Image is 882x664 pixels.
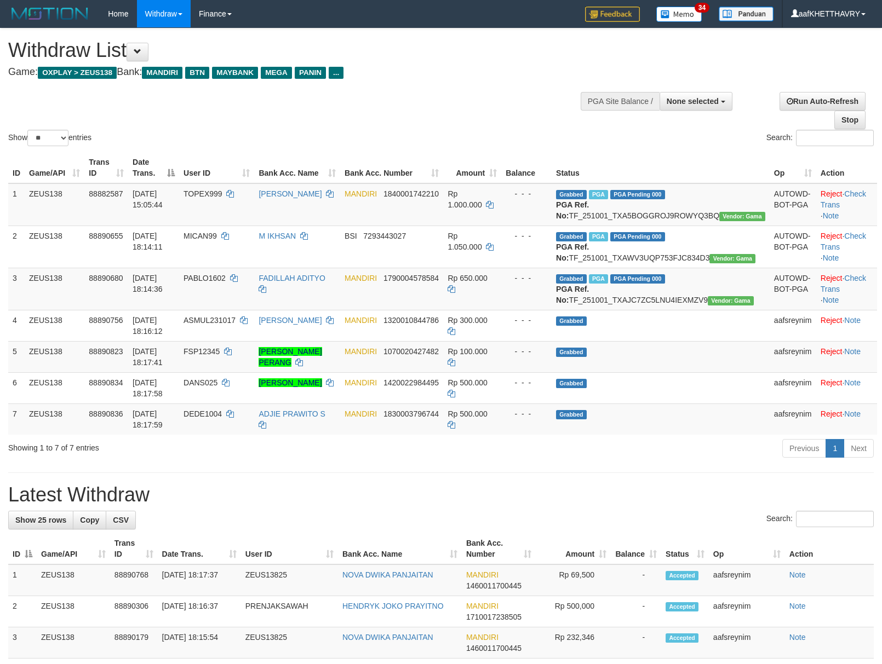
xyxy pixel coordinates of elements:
span: Copy 1790004578584 to clipboard [383,274,439,282]
span: Copy 7293443027 to clipboard [363,232,406,240]
span: Accepted [666,633,698,643]
span: MANDIRI [345,274,377,282]
span: Marked by aafnoeunsreypich [589,190,608,199]
td: · [816,310,877,341]
span: PANIN [295,67,326,79]
td: ZEUS13825 [241,627,338,659]
td: ZEUS138 [37,596,110,627]
span: Grabbed [556,316,587,326]
td: · [816,403,877,435]
span: MICAN99 [184,232,217,240]
a: Reject [821,274,843,282]
span: PGA Pending [610,190,665,199]
td: 5 [8,341,25,372]
td: [DATE] 18:17:37 [158,564,241,596]
td: aafsreynim [709,564,785,596]
span: Rp 300.000 [448,316,487,325]
span: Vendor URL: https://trx31.1velocity.biz [709,254,755,263]
span: MANDIRI [142,67,182,79]
td: Rp 500,000 [536,596,611,627]
th: Action [816,152,877,183]
th: Trans ID: activate to sort column ascending [84,152,128,183]
td: ZEUS138 [37,564,110,596]
span: [DATE] 18:16:12 [133,316,163,336]
th: ID: activate to sort column descending [8,533,37,564]
img: Feedback.jpg [585,7,640,22]
td: aafsreynim [770,341,816,372]
td: 3 [8,627,37,659]
td: aafsreynim [770,310,816,341]
a: Check Trans [821,232,866,251]
th: Game/API: activate to sort column ascending [25,152,84,183]
span: MANDIRI [466,602,499,610]
td: 88890768 [110,564,158,596]
span: MANDIRI [345,378,377,387]
div: - - - [506,273,547,284]
div: PGA Site Balance / [581,92,660,111]
td: ZEUS138 [25,341,84,372]
td: - [611,627,661,659]
td: ZEUS13825 [241,564,338,596]
td: · · [816,268,877,310]
div: - - - [506,188,547,199]
td: 3 [8,268,25,310]
td: aafsreynim [770,372,816,403]
a: Reject [821,232,843,240]
td: · · [816,226,877,268]
span: PABLO1602 [184,274,226,282]
span: Copy 1320010844786 to clipboard [383,316,439,325]
span: Accepted [666,571,698,580]
div: - - - [506,346,547,357]
span: Grabbed [556,232,587,241]
td: ZEUS138 [25,310,84,341]
td: 6 [8,372,25,403]
span: Grabbed [556,274,587,284]
a: Note [823,296,839,304]
a: [PERSON_NAME] [259,316,322,325]
span: Rp 1.000.000 [448,189,482,209]
th: Trans ID: activate to sort column ascending [110,533,158,564]
input: Search: [796,130,874,146]
th: Status [552,152,770,183]
td: 1 [8,564,37,596]
th: Bank Acc. Number: activate to sort column ascending [462,533,536,564]
td: AUTOWD-BOT-PGA [770,183,816,226]
span: MANDIRI [466,570,499,579]
div: - - - [506,230,547,241]
a: ADJIE PRAWITO S [259,409,325,418]
span: PGA Pending [610,274,665,284]
b: PGA Ref. No: [556,200,589,220]
h1: Withdraw List [8,39,577,61]
a: Reject [821,189,843,198]
a: M IKHSAN [259,232,296,240]
span: BSI [345,232,357,240]
span: MANDIRI [345,316,377,325]
span: Grabbed [556,379,587,388]
span: Grabbed [556,190,587,199]
span: Copy 1460011700445 to clipboard [466,644,522,653]
a: Reject [821,347,843,356]
span: Show 25 rows [15,516,66,524]
a: Stop [834,111,866,129]
span: 88890836 [89,409,123,418]
span: Copy 1420022984495 to clipboard [383,378,439,387]
th: Action [785,533,874,564]
span: [DATE] 18:17:41 [133,347,163,367]
span: Marked by aafsolysreylen [589,232,608,241]
span: MAYBANK [212,67,258,79]
a: Note [789,570,806,579]
td: - [611,564,661,596]
div: - - - [506,377,547,388]
span: Copy [80,516,99,524]
a: FADILLAH ADITYO [259,274,325,282]
span: Rp 650.000 [448,274,487,282]
a: Note [844,316,861,325]
span: PGA Pending [610,232,665,241]
button: None selected [660,92,732,111]
label: Show entries [8,130,91,146]
a: [PERSON_NAME] [259,378,322,387]
th: Bank Acc. Name: activate to sort column ascending [254,152,340,183]
span: [DATE] 18:17:59 [133,409,163,429]
td: 2 [8,596,37,627]
a: Previous [782,439,826,458]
